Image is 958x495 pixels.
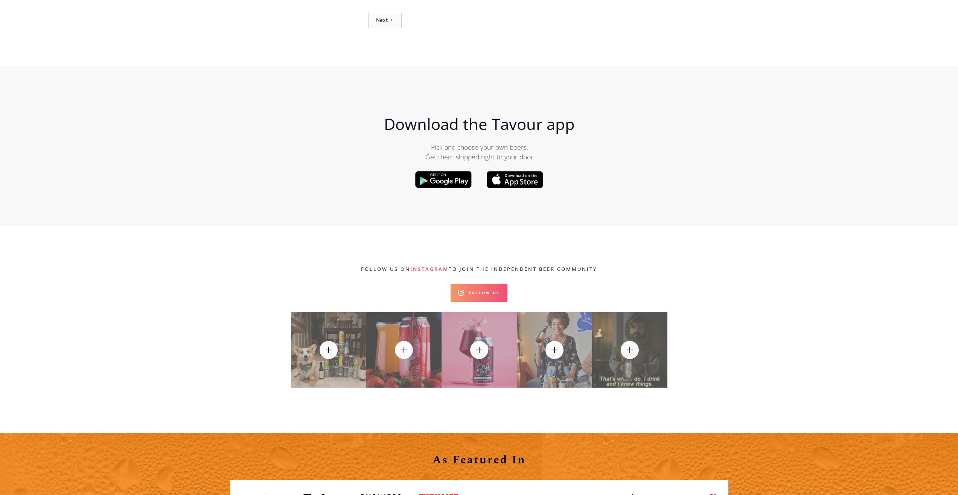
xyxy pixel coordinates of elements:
[451,284,507,302] a: Follow Us
[376,17,388,24] div: Next
[368,13,402,28] a: Next Page
[329,115,630,133] h1: Download the Tavour app
[197,13,573,36] div: List
[329,142,630,162] p: Pick and choose your own beers. Get them shipped right to your door
[433,451,526,469] strong: As Featured In
[410,266,449,272] a: Instagram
